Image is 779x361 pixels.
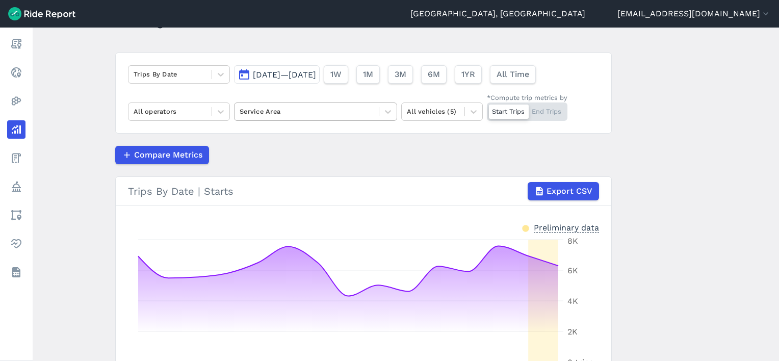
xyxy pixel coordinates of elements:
a: Datasets [7,263,25,281]
button: [DATE]—[DATE] [234,65,320,84]
button: 1M [356,65,380,84]
tspan: 8K [567,236,578,246]
button: 3M [388,65,413,84]
button: [EMAIL_ADDRESS][DOMAIN_NAME] [617,8,771,20]
button: Export CSV [528,182,599,200]
a: Fees [7,149,25,167]
div: Preliminary data [534,222,599,233]
button: All Time [490,65,536,84]
tspan: 2K [567,327,578,337]
span: Compare Metrics [134,149,202,161]
a: Analyze [7,120,25,139]
a: [GEOGRAPHIC_DATA], [GEOGRAPHIC_DATA] [410,8,585,20]
a: Health [7,235,25,253]
button: 1W [324,65,348,84]
tspan: 4K [567,296,578,306]
span: 6M [428,68,440,81]
button: 1YR [455,65,482,84]
span: 1W [330,68,342,81]
a: Realtime [7,63,25,82]
img: Ride Report [8,7,75,20]
button: Compare Metrics [115,146,209,164]
a: Policy [7,177,25,196]
span: [DATE]—[DATE] [253,70,316,80]
a: Report [7,35,25,53]
span: 3M [395,68,406,81]
a: Heatmaps [7,92,25,110]
div: *Compute trip metrics by [487,93,567,102]
span: All Time [497,68,529,81]
span: 1YR [461,68,475,81]
button: 6M [421,65,447,84]
span: 1M [363,68,373,81]
tspan: 6K [567,266,578,275]
span: Export CSV [547,185,592,197]
a: Areas [7,206,25,224]
div: Trips By Date | Starts [128,182,599,200]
